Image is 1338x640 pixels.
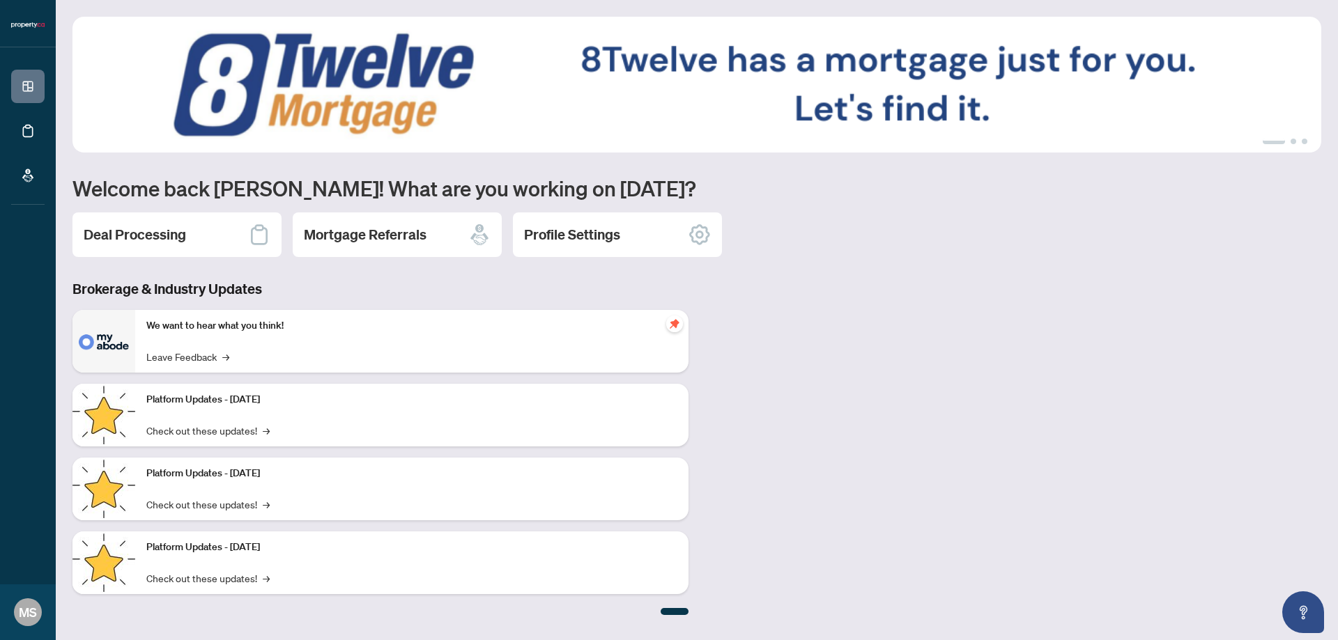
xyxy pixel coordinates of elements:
[72,458,135,520] img: Platform Updates - July 8, 2025
[304,225,426,244] h2: Mortgage Referrals
[72,17,1321,153] img: Slide 0
[263,423,270,438] span: →
[72,175,1321,201] h1: Welcome back [PERSON_NAME]! What are you working on [DATE]?
[84,225,186,244] h2: Deal Processing
[146,570,270,586] a: Check out these updates!→
[72,384,135,446] img: Platform Updates - July 21, 2025
[666,315,683,332] span: pushpin
[146,466,677,481] p: Platform Updates - [DATE]
[146,392,677,407] p: Platform Updates - [DATE]
[1282,591,1324,633] button: Open asap
[11,21,45,29] img: logo
[146,423,270,438] a: Check out these updates!→
[72,279,689,299] h3: Brokerage & Industry Updates
[146,349,229,364] a: Leave Feedback→
[146,540,677,555] p: Platform Updates - [DATE]
[146,497,270,512] a: Check out these updates!→
[72,310,135,373] img: We want to hear what you think!
[72,531,135,594] img: Platform Updates - June 23, 2025
[1263,139,1285,144] button: 1
[263,497,270,512] span: →
[146,318,677,334] p: We want to hear what you think!
[263,570,270,586] span: →
[222,349,229,364] span: →
[524,225,620,244] h2: Profile Settings
[19,602,37,622] span: MS
[1291,139,1296,144] button: 2
[1302,139,1307,144] button: 3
